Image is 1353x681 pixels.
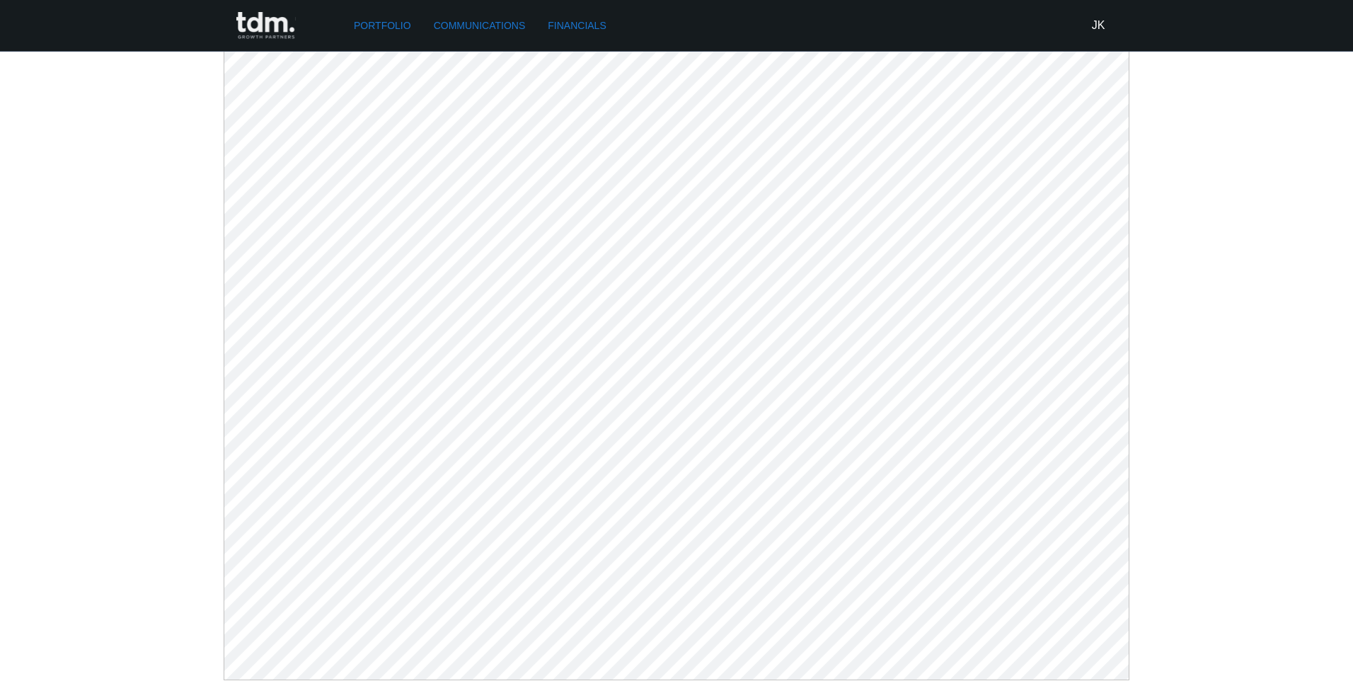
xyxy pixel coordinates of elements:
h6: JK [1092,17,1105,34]
img: desktop-pdf [224,51,1129,680]
a: Communications [428,13,531,39]
button: JK [1084,11,1112,40]
a: Financials [542,13,611,39]
a: Portfolio [348,13,417,39]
